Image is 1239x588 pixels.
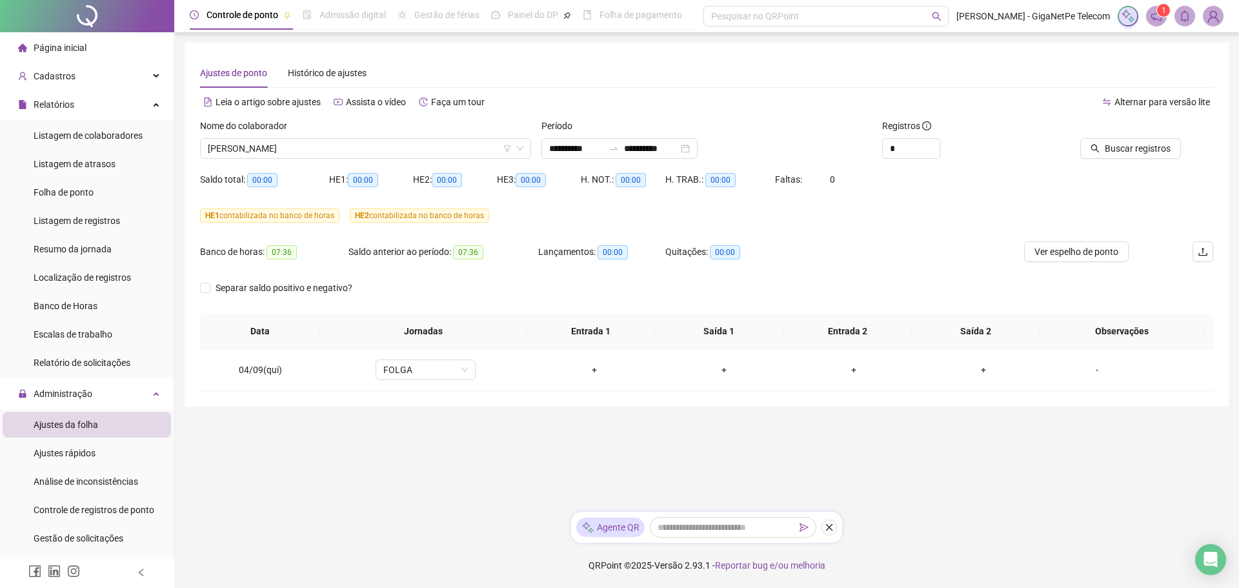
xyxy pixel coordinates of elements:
[205,211,219,220] span: HE 1
[18,389,27,398] span: lock
[1034,245,1118,259] span: Ver espelho de ponto
[210,281,358,295] span: Separar saldo positivo e negativo?
[538,245,665,259] div: Lançamentos:
[665,172,775,187] div: H. TRAB.:
[599,10,682,20] span: Folha de pagamento
[34,216,120,226] span: Listagem de registros
[581,521,594,534] img: sparkle-icon.fc2bf0ac1784a2077858766a79e2daf3.svg
[563,12,571,19] span: pushpin
[453,245,483,259] span: 07:36
[609,143,619,154] span: to
[346,97,406,107] span: Assista o vídeo
[34,272,131,283] span: Localização de registros
[932,12,942,21] span: search
[598,245,628,259] span: 00:00
[34,130,143,141] span: Listagem de colaboradores
[34,329,112,340] span: Escalas de trabalho
[609,143,619,154] span: swap-right
[1059,363,1135,377] div: -
[137,568,146,577] span: left
[67,565,80,578] span: instagram
[208,139,523,158] span: LUCAS ALEXANDRE DE PAULA
[200,208,339,223] span: contabilizada no banco de horas
[200,172,329,187] div: Saldo total:
[355,211,369,220] span: HE 2
[1198,247,1208,257] span: upload
[670,363,779,377] div: +
[247,173,277,187] span: 00:00
[174,543,1239,588] footer: QRPoint © 2025 - 2.93.1 -
[1162,6,1166,15] span: 1
[655,314,783,349] th: Saída 1
[18,72,27,81] span: user-add
[432,173,462,187] span: 00:00
[348,173,378,187] span: 00:00
[48,565,61,578] span: linkedin
[527,314,655,349] th: Entrada 1
[200,68,267,78] span: Ajustes de ponto
[715,560,825,571] span: Reportar bug e/ou melhoria
[665,245,792,259] div: Quitações:
[516,173,546,187] span: 00:00
[1091,144,1100,153] span: search
[516,145,524,152] span: down
[18,100,27,109] span: file
[206,10,278,20] span: Controle de ponto
[203,97,212,106] span: file-text
[431,97,485,107] span: Faça um tour
[1121,9,1135,23] img: sparkle-icon.fc2bf0ac1784a2077858766a79e2daf3.svg
[825,523,834,532] span: close
[800,523,809,532] span: send
[34,71,76,81] span: Cadastros
[497,172,581,187] div: HE 3:
[34,99,74,110] span: Relatórios
[303,10,312,19] span: file-done
[929,363,1038,377] div: +
[34,187,94,198] span: Folha de ponto
[350,208,489,223] span: contabilizada no banco de horas
[654,560,683,571] span: Versão
[200,245,348,259] div: Banco de horas:
[830,174,835,185] span: 0
[319,10,386,20] span: Admissão digital
[1051,324,1193,338] span: Observações
[34,389,92,399] span: Administração
[34,533,123,543] span: Gestão de solicitações
[912,314,1040,349] th: Saída 2
[398,10,407,19] span: sun
[34,505,154,515] span: Controle de registros de ponto
[329,172,413,187] div: HE 1:
[710,245,740,259] span: 00:00
[581,172,665,187] div: H. NOT.:
[28,565,41,578] span: facebook
[34,420,98,430] span: Ajustes da folha
[1080,138,1181,159] button: Buscar registros
[800,363,909,377] div: +
[540,363,649,377] div: +
[922,121,931,130] span: info-circle
[34,244,112,254] span: Resumo da jornada
[1157,4,1170,17] sup: 1
[783,314,912,349] th: Entrada 2
[34,43,86,53] span: Página inicial
[1040,314,1204,349] th: Observações
[283,12,291,19] span: pushpin
[190,10,199,19] span: clock-circle
[576,518,645,537] div: Agente QR
[414,10,479,20] span: Gestão de férias
[1179,10,1191,22] span: bell
[508,10,558,20] span: Painel do DP
[882,119,931,133] span: Registros
[288,68,367,78] span: Histórico de ajustes
[34,301,97,311] span: Banco de Horas
[1024,241,1129,262] button: Ver espelho de ponto
[320,314,527,349] th: Jornadas
[216,97,321,107] span: Leia o artigo sobre ajustes
[541,119,581,133] label: Período
[34,159,116,169] span: Listagem de atrasos
[1151,10,1162,22] span: notification
[616,173,646,187] span: 00:00
[34,358,130,368] span: Relatório de solicitações
[267,245,297,259] span: 07:36
[705,173,736,187] span: 00:00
